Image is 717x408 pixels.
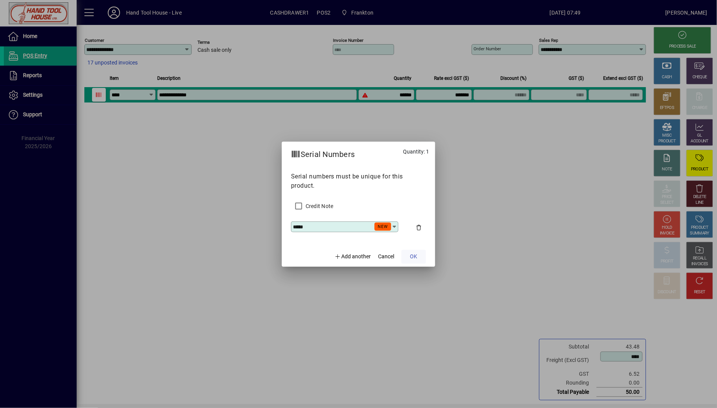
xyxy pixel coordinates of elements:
[378,253,394,261] span: Cancel
[378,224,388,229] span: NEW
[397,142,435,164] div: Quantity: 1
[304,202,334,210] label: Credit Note
[332,250,374,264] button: Add another
[410,253,418,261] span: OK
[291,172,426,190] p: Serial numbers must be unique for this product.
[374,250,398,264] button: Cancel
[282,142,364,164] h2: Serial Numbers
[341,253,371,259] span: Add another
[401,250,426,264] button: OK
